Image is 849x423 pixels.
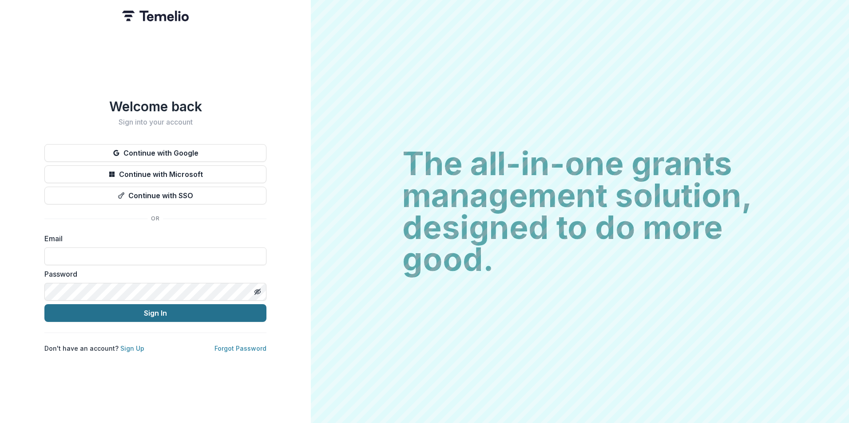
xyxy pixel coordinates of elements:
button: Continue with Google [44,144,266,162]
label: Email [44,233,261,244]
label: Password [44,269,261,279]
button: Continue with Microsoft [44,165,266,183]
p: Don't have an account? [44,344,144,353]
h1: Welcome back [44,98,266,114]
img: Temelio [122,11,189,21]
button: Toggle password visibility [250,285,265,299]
button: Continue with SSO [44,187,266,204]
button: Sign In [44,304,266,322]
a: Forgot Password [214,345,266,352]
a: Sign Up [120,345,144,352]
h2: Sign into your account [44,118,266,126]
